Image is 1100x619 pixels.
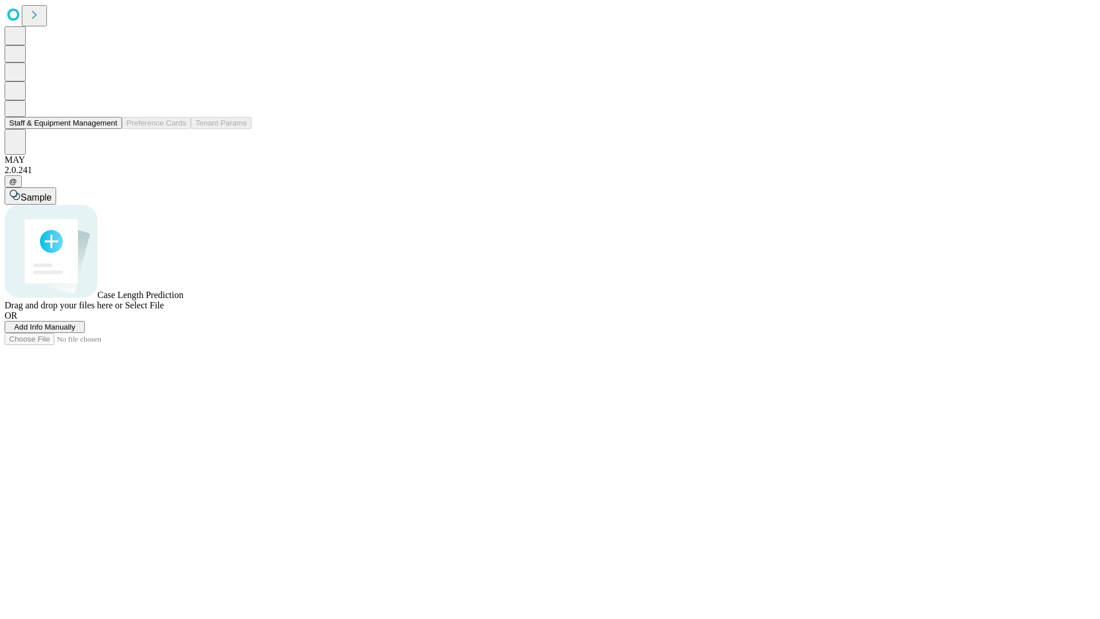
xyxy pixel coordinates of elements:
div: 2.0.241 [5,165,1095,175]
span: @ [9,177,17,186]
span: Add Info Manually [14,323,76,331]
button: Sample [5,187,56,205]
span: Drag and drop your files here or [5,300,123,310]
button: Tenant Params [191,117,252,129]
button: Staff & Equipment Management [5,117,122,129]
button: @ [5,175,22,187]
button: Preference Cards [122,117,191,129]
span: OR [5,311,17,320]
span: Select File [125,300,164,310]
span: Case Length Prediction [97,290,183,300]
div: MAY [5,155,1095,165]
span: Sample [21,193,52,202]
button: Add Info Manually [5,321,85,333]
